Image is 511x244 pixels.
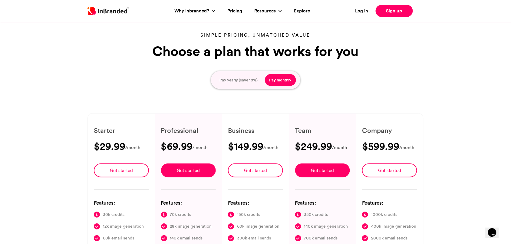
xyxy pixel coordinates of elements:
[486,220,505,238] iframe: chat widget
[304,235,338,242] span: 700k email sends
[254,8,277,15] a: Resources
[87,7,129,15] img: Inbranded
[294,8,310,15] a: Explore
[355,8,368,15] a: Log in
[371,235,407,242] span: 2000k email sends
[227,8,242,15] a: Pricing
[376,5,413,17] a: Sign up
[103,235,134,242] span: 60k email sends
[174,8,211,15] a: Why Inbranded?
[237,235,271,242] span: 300k email sends
[170,235,203,242] span: 140k email sends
